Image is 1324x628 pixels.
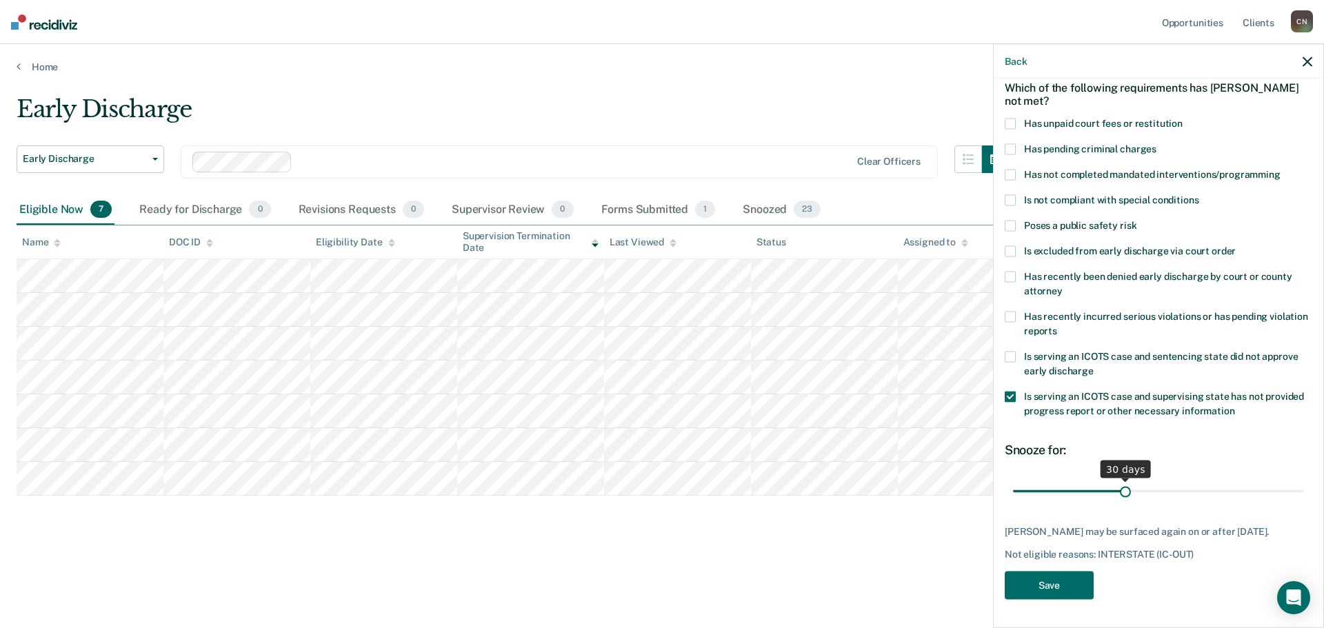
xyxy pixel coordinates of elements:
[1024,351,1298,376] span: Is serving an ICOTS case and sentencing state did not approve early discharge
[17,195,114,225] div: Eligible Now
[463,230,599,254] div: Supervision Termination Date
[1101,460,1151,478] div: 30 days
[449,195,576,225] div: Supervisor Review
[1024,271,1292,296] span: Has recently been denied early discharge by court or county attorney
[249,201,270,219] span: 0
[1005,443,1312,458] div: Snooze for:
[1024,143,1156,154] span: Has pending criminal charges
[1291,10,1313,32] div: C N
[857,156,921,168] div: Clear officers
[17,61,1307,73] a: Home
[740,195,823,225] div: Snoozed
[1005,70,1312,118] div: Which of the following requirements has [PERSON_NAME] not met?
[1024,220,1136,231] span: Poses a public safety risk
[169,236,213,248] div: DOC ID
[296,195,427,225] div: Revisions Requests
[1024,194,1198,205] span: Is not compliant with special conditions
[137,195,273,225] div: Ready for Discharge
[1005,55,1027,67] button: Back
[1024,391,1304,416] span: Is serving an ICOTS case and supervising state has not provided progress report or other necessar...
[17,95,1010,134] div: Early Discharge
[756,236,786,248] div: Status
[1005,525,1312,537] div: [PERSON_NAME] may be surfaced again on or after [DATE].
[1024,118,1183,129] span: Has unpaid court fees or restitution
[22,236,61,248] div: Name
[695,201,715,219] span: 1
[1005,571,1094,600] button: Save
[403,201,424,219] span: 0
[1024,245,1236,256] span: Is excluded from early discharge via court order
[794,201,821,219] span: 23
[1277,581,1310,614] div: Open Intercom Messenger
[1024,311,1308,336] span: Has recently incurred serious violations or has pending violation reports
[599,195,719,225] div: Forms Submitted
[316,236,395,248] div: Eligibility Date
[1005,549,1312,560] div: Not eligible reasons: INTERSTATE (IC-OUT)
[23,153,147,165] span: Early Discharge
[90,201,112,219] span: 7
[1024,169,1281,180] span: Has not completed mandated interventions/programming
[552,201,573,219] span: 0
[11,14,77,30] img: Recidiviz
[610,236,676,248] div: Last Viewed
[903,236,968,248] div: Assigned to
